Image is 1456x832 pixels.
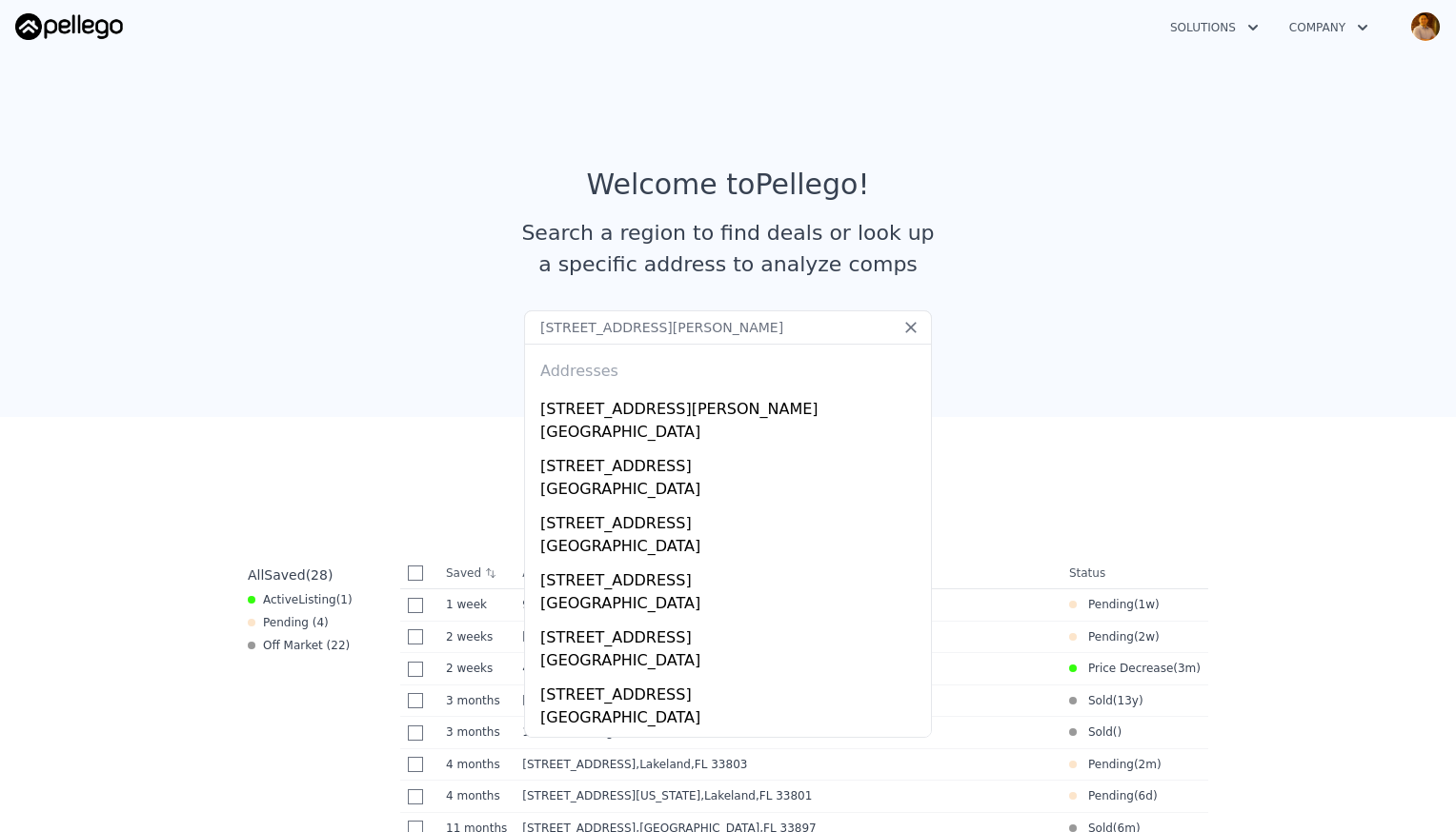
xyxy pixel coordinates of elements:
[540,447,923,478] div: [STREET_ADDRESS]
[446,629,507,644] time: 2025-09-04 00:38
[540,421,923,447] div: [GEOGRAPHIC_DATA]
[540,562,923,592] div: [STREET_ADDRESS]
[1196,661,1201,676] span: )
[1077,757,1139,772] span: Pending (
[1274,10,1384,45] button: Company
[248,565,333,584] div: All ( 28 )
[522,598,659,611] span: 930 [PERSON_NAME] Dr
[1077,788,1139,803] span: Pending (
[1077,661,1178,676] span: Price Decrease (
[438,558,515,588] th: Saved
[522,694,636,707] span: [STREET_ADDRESS]
[1153,788,1158,803] span: )
[524,310,932,345] input: Search an address or region...
[248,615,329,630] div: Pending ( 4 )
[540,649,923,676] div: [GEOGRAPHIC_DATA]
[540,505,923,535] div: [STREET_ADDRESS]
[522,725,657,739] span: 14318 Prunningwood Pl
[263,592,353,607] span: Active ( 1 )
[446,661,507,676] time: 2025-09-01 22:40
[1077,629,1139,644] span: Pending (
[1155,10,1274,45] button: Solutions
[1139,788,1153,803] time: 2025-09-09 14:18
[1077,693,1118,708] span: Sold (
[700,789,819,802] span: , Lakeland
[1157,757,1162,772] span: )
[1178,661,1196,676] time: 2025-06-23 00:00
[1139,597,1155,612] time: 2025-09-06 20:22
[540,535,923,562] div: [GEOGRAPHIC_DATA]
[248,638,350,653] div: Off Market ( 22 )
[446,757,507,772] time: 2025-05-10 11:13
[1410,11,1441,42] img: avatar
[636,758,755,771] span: , Lakeland
[515,217,941,280] div: Search a region to find deals or look up a specific address to analyze comps
[446,724,507,740] time: 2025-06-12 15:35
[533,345,923,390] div: Addresses
[446,597,507,612] time: 2025-09-06 21:38
[522,662,642,675] span: 438 [PERSON_NAME]
[1118,724,1122,740] span: )
[1139,693,1143,708] span: )
[540,676,923,706] div: [STREET_ADDRESS]
[446,788,507,803] time: 2025-05-10 11:00
[15,13,123,40] img: Pellego
[540,478,923,505] div: [GEOGRAPHIC_DATA]
[1077,597,1139,612] span: Pending (
[587,168,870,202] div: Welcome to Pellego !
[540,592,923,619] div: [GEOGRAPHIC_DATA]
[756,789,812,802] span: , FL 33801
[691,758,747,771] span: , FL 33803
[1077,724,1118,740] span: Sold (
[1062,558,1208,589] th: Status
[1139,629,1155,644] time: 2025-09-04 21:31
[1139,757,1157,772] time: 2025-07-31 19:46
[1155,629,1160,644] span: )
[1155,597,1160,612] span: )
[522,758,636,771] span: [STREET_ADDRESS]
[522,630,700,644] span: [STREET_ADDRESS][US_STATE]
[446,693,507,708] time: 2025-06-24 17:31
[1118,693,1139,708] time: 2012-04-19 15:02
[522,789,700,802] span: [STREET_ADDRESS][US_STATE]
[540,619,923,649] div: [STREET_ADDRESS]
[540,733,923,763] div: [STREET_ADDRESS][PERSON_NAME]
[298,593,336,606] span: Listing
[540,390,923,421] div: [STREET_ADDRESS][PERSON_NAME]
[540,706,923,733] div: [GEOGRAPHIC_DATA]
[240,478,1216,512] div: Saved Properties
[515,558,1062,589] th: Address
[264,567,305,583] span: Saved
